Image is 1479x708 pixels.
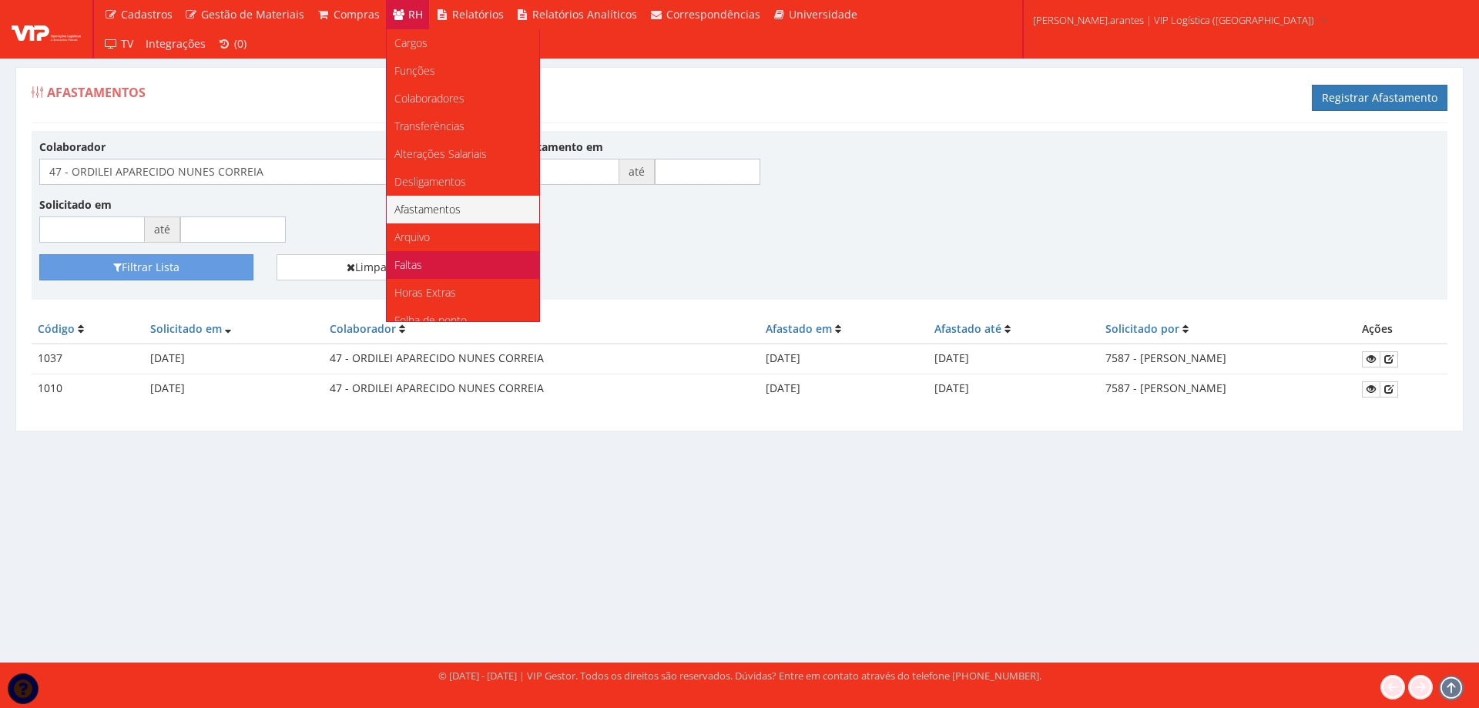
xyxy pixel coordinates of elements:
[766,321,832,336] a: Afastado em
[394,202,461,216] span: Afastamentos
[39,254,253,280] button: Filtrar Lista
[201,7,304,22] span: Gestão de Materiais
[387,307,539,334] a: Folha de ponto
[98,29,139,59] a: TV
[39,139,106,155] label: Colaborador
[49,164,471,180] span: 47 - ORDILEI APARECIDO NUNES CORREIA
[139,29,212,59] a: Integrações
[1099,344,1356,374] td: 7587 - [PERSON_NAME]
[1356,315,1447,344] th: Ações
[144,374,324,404] td: [DATE]
[760,374,928,404] td: [DATE]
[394,257,422,272] span: Faltas
[387,57,539,85] a: Funções
[212,29,253,59] a: (0)
[146,36,206,51] span: Integrações
[394,35,428,50] span: Cargos
[394,119,464,133] span: Transferências
[760,344,928,374] td: [DATE]
[12,18,81,41] img: logo
[38,321,75,336] a: Código
[324,344,760,374] td: 47 - ORDILEI APARECIDO NUNES CORREIA
[330,321,396,336] a: Colaborador
[514,139,603,155] label: Afastamento em
[1033,12,1314,28] span: [PERSON_NAME].arantes | VIP Logística ([GEOGRAPHIC_DATA])
[408,7,423,22] span: RH
[144,344,324,374] td: [DATE]
[387,168,539,196] a: Desligamentos
[394,313,467,327] span: Folha de ponto
[277,254,491,280] a: Limpar Filtro
[394,230,430,244] span: Arquivo
[532,7,637,22] span: Relatórios Analíticos
[387,279,539,307] a: Horas Extras
[324,374,760,404] td: 47 - ORDILEI APARECIDO NUNES CORREIA
[934,321,1001,336] a: Afastado até
[387,223,539,251] a: Arquivo
[394,91,464,106] span: Colaboradores
[387,85,539,112] a: Colaboradores
[39,197,112,213] label: Solicitado em
[145,216,180,243] span: até
[452,7,504,22] span: Relatórios
[394,146,487,161] span: Alterações Salariais
[1105,321,1179,336] a: Solicitado por
[387,196,539,223] a: Afastamentos
[1099,374,1356,404] td: 7587 - [PERSON_NAME]
[394,285,456,300] span: Horas Extras
[394,174,466,189] span: Desligamentos
[789,7,857,22] span: Universidade
[121,36,133,51] span: TV
[1312,85,1447,111] a: Registrar Afastamento
[619,159,655,185] span: até
[387,112,539,140] a: Transferências
[150,321,222,336] a: Solicitado em
[394,63,435,78] span: Funções
[234,36,246,51] span: (0)
[387,140,539,168] a: Alterações Salariais
[121,7,173,22] span: Cadastros
[928,374,1098,404] td: [DATE]
[928,344,1098,374] td: [DATE]
[32,374,144,404] td: 1010
[32,344,144,374] td: 1037
[387,29,539,57] a: Cargos
[438,669,1041,683] div: © [DATE] - [DATE] | VIP Gestor. Todos os direitos são reservados. Dúvidas? Entre em contato atrav...
[666,7,760,22] span: Correspondências
[47,84,146,101] span: Afastamentos
[39,159,491,185] span: 47 - ORDILEI APARECIDO NUNES CORREIA
[387,251,539,279] a: Faltas
[334,7,380,22] span: Compras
